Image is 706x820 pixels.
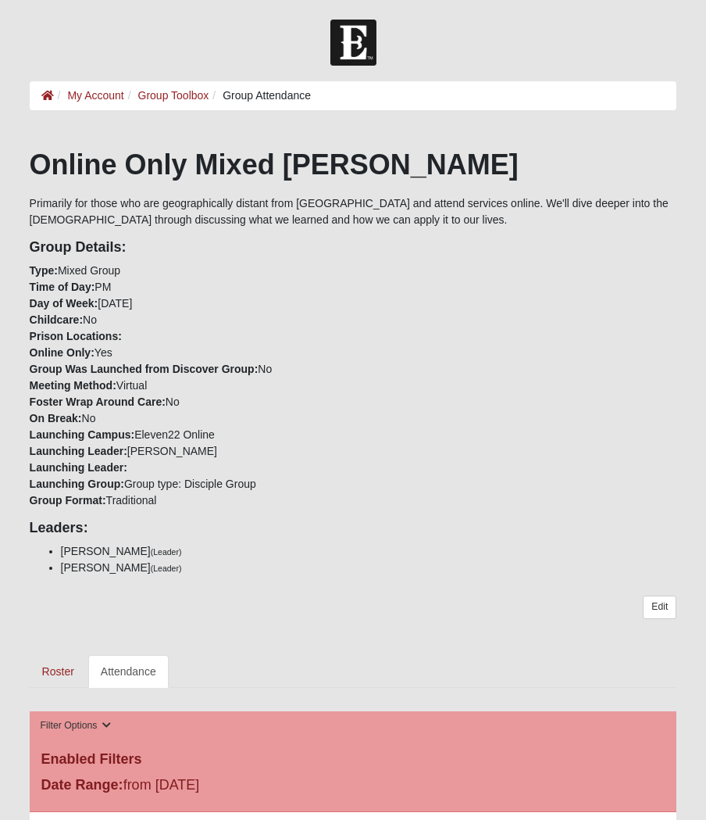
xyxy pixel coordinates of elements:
a: My Account [67,89,123,102]
li: [PERSON_NAME] [61,543,677,560]
strong: Group Was Launched from Discover Group: [30,363,259,375]
a: Attendance [88,655,169,688]
strong: Prison Locations: [30,330,122,342]
strong: Launching Group: [30,478,124,490]
a: Roster [30,655,87,688]
button: Filter Options [36,718,116,734]
a: Edit [643,596,676,618]
h4: Group Details: [30,239,677,256]
strong: Group Format: [30,494,106,507]
strong: Launching Leader: [30,461,127,474]
div: from [DATE] [30,775,677,800]
strong: Meeting Method: [30,379,116,392]
div: Mixed Group PM [DATE] No Yes No Virtual No No Eleven22 Online [PERSON_NAME] Group type: Disciple ... [18,239,689,510]
img: Church of Eleven22 Logo [330,20,376,66]
h4: Leaders: [30,520,677,537]
label: Date Range: [41,775,123,796]
strong: Online Only: [30,346,94,359]
div: Primarily for those who are geographically distant from [GEOGRAPHIC_DATA] and attend services onl... [30,148,677,688]
li: Group Attendance [209,88,311,104]
strong: Launching Leader: [30,445,127,457]
strong: Childcare: [30,313,83,326]
li: [PERSON_NAME] [61,560,677,576]
small: (Leader) [151,564,182,573]
strong: Launching Campus: [30,428,135,441]
strong: Time of Day: [30,281,95,293]
strong: On Break: [30,412,82,424]
strong: Type: [30,264,58,277]
strong: Foster Wrap Around Care: [30,396,166,408]
a: Group Toolbox [138,89,209,102]
strong: Day of Week: [30,297,98,310]
h1: Online Only Mixed [PERSON_NAME] [30,148,677,181]
h4: Enabled Filters [41,751,665,768]
small: (Leader) [151,547,182,557]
